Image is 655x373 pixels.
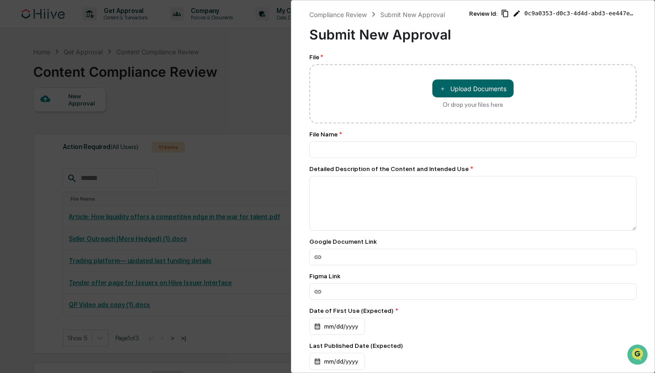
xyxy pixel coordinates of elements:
[380,11,445,18] div: Submit New Approval
[9,114,16,121] div: 🖐️
[309,19,470,43] div: Submit New Approval
[432,79,514,97] button: Or drop your files here
[440,84,446,93] span: ＋
[74,113,111,122] span: Attestations
[31,69,147,78] div: Start new chat
[513,9,521,18] span: Edit Review ID
[89,152,109,159] span: Pylon
[309,11,367,18] div: Compliance Review
[309,165,637,172] div: Detailed Description of the Content and Intended Use
[18,130,57,139] span: Data Lookup
[309,353,365,370] div: mm/dd/yyyy
[65,114,72,121] div: 🗄️
[18,113,58,122] span: Preclearance
[63,152,109,159] a: Powered byPylon
[9,69,25,85] img: 1746055101610-c473b297-6a78-478c-a979-82029cc54cd1
[309,318,365,335] div: mm/dd/yyyy
[153,71,163,82] button: Start new chat
[5,127,60,143] a: 🔎Data Lookup
[469,10,497,17] span: Review Id:
[626,343,651,368] iframe: Open customer support
[309,53,637,61] div: File
[31,78,114,85] div: We're available if you need us!
[309,342,637,349] div: Last Published Date (Expected)
[524,10,637,17] span: 0c9a0353-d0c3-4d4d-abd3-ee447eb4916a
[309,307,637,314] div: Date of First Use (Expected)
[309,131,637,138] div: File Name
[501,9,509,18] span: Copy Id
[9,19,163,33] p: How can we help?
[443,101,503,108] div: Or drop your files here
[9,131,16,138] div: 🔎
[5,110,62,126] a: 🖐️Preclearance
[309,238,637,245] div: Google Document Link
[62,110,115,126] a: 🗄️Attestations
[309,272,637,280] div: Figma Link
